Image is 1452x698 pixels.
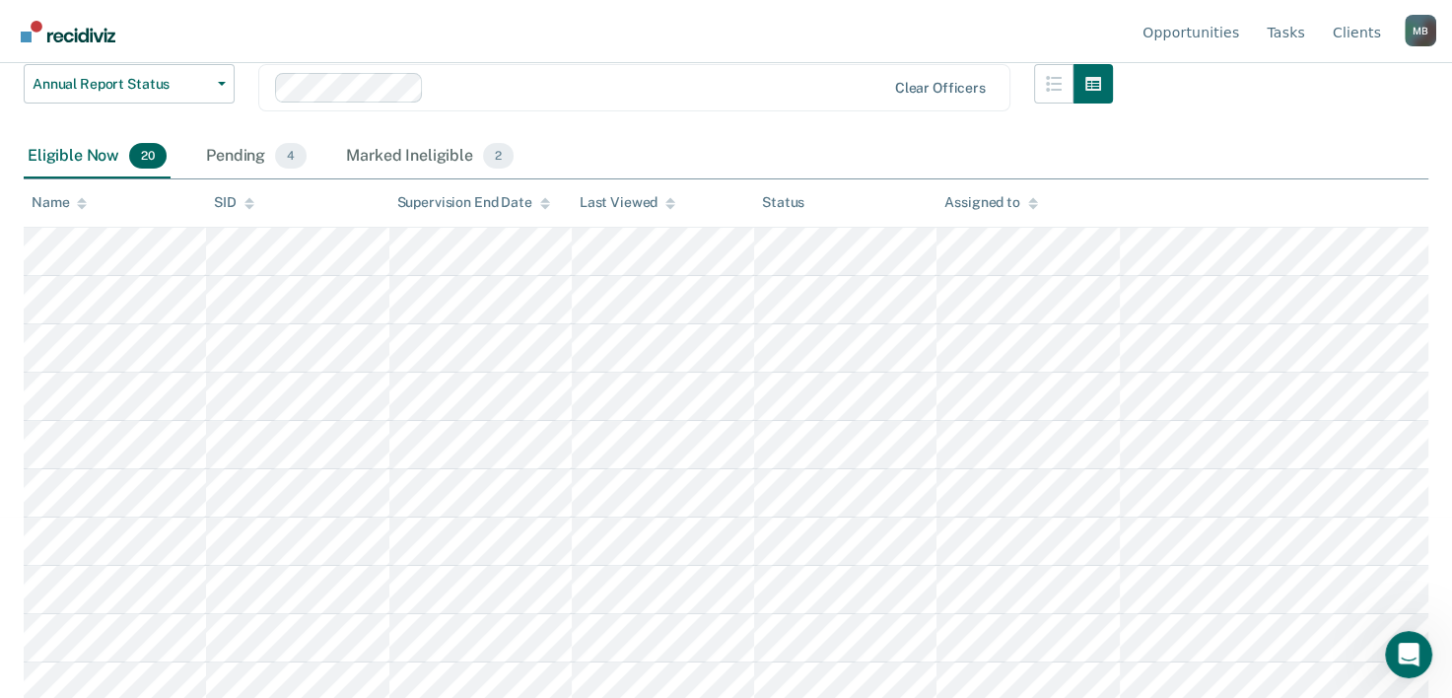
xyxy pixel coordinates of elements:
[580,194,675,211] div: Last Viewed
[32,194,87,211] div: Name
[1405,15,1436,46] div: M B
[397,194,550,211] div: Supervision End Date
[202,135,311,178] div: Pending4
[944,194,1037,211] div: Assigned to
[33,76,210,93] span: Annual Report Status
[1385,631,1432,678] iframe: Intercom live chat
[21,21,115,42] img: Recidiviz
[342,135,518,178] div: Marked Ineligible2
[762,194,804,211] div: Status
[129,143,167,169] span: 20
[275,143,307,169] span: 4
[24,64,235,104] button: Annual Report Status
[24,135,171,178] div: Eligible Now20
[214,194,254,211] div: SID
[1405,15,1436,46] button: Profile dropdown button
[895,80,986,97] div: Clear officers
[483,143,514,169] span: 2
